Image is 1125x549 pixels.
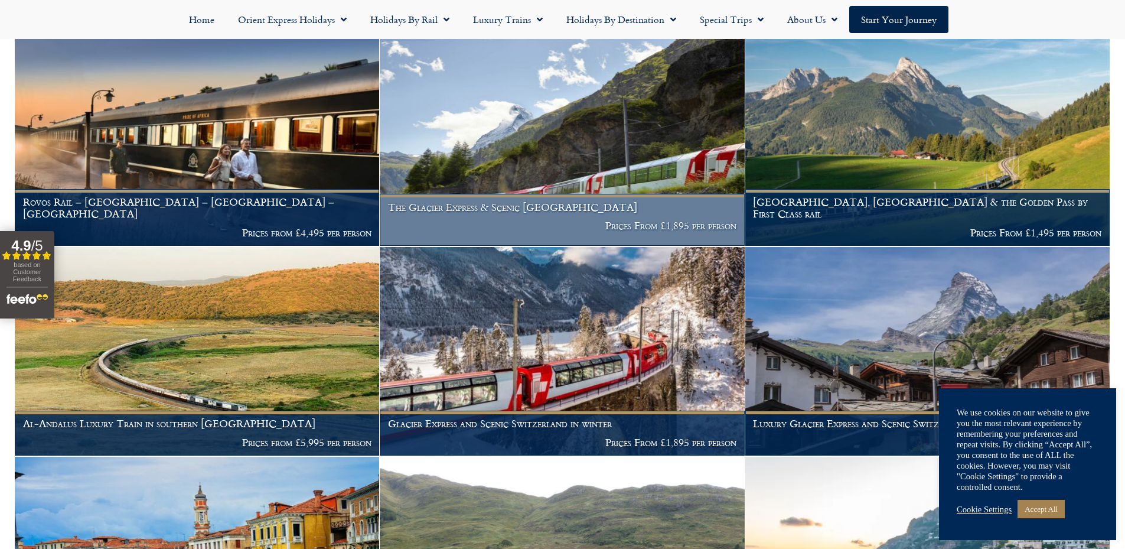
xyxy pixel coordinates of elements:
h1: [GEOGRAPHIC_DATA], [GEOGRAPHIC_DATA] & the Golden Pass by First Class rail [753,196,1101,219]
h1: Glacier Express and Scenic Switzerland in winter [388,418,736,430]
nav: Menu [6,6,1119,33]
p: Prices From £1,495 per person [753,227,1101,239]
h1: Rovos Rail – [GEOGRAPHIC_DATA] – [GEOGRAPHIC_DATA] – [GEOGRAPHIC_DATA] [23,196,371,219]
a: Holidays by Destination [555,6,688,33]
a: Al-Andalus Luxury Train in southern [GEOGRAPHIC_DATA] Prices from £5,995 per person [15,247,380,456]
a: Cookie Settings [957,504,1012,515]
a: The Glacier Express & Scenic [GEOGRAPHIC_DATA] Prices From £1,895 per person [380,37,745,246]
a: Accept All [1018,500,1065,518]
p: Prices from £4,495 per person [23,227,371,239]
h1: The Glacier Express & Scenic [GEOGRAPHIC_DATA] [388,202,736,213]
p: Prices From £1,895 per person [388,220,736,232]
img: Pride Of Africa Train Holiday [15,37,379,246]
p: Prices From £2,495 per person [753,437,1101,449]
a: Luxury Glacier Express and Scenic Switzerland by First Class rail Prices From £2,495 per person [745,247,1110,456]
h1: Luxury Glacier Express and Scenic Switzerland by First Class rail [753,418,1101,430]
a: Start your Journey [849,6,948,33]
a: Home [177,6,226,33]
div: We use cookies on our website to give you the most relevant experience by remembering your prefer... [957,407,1098,492]
a: Special Trips [688,6,775,33]
a: Holidays by Rail [358,6,461,33]
a: Glacier Express and Scenic Switzerland in winter Prices From £1,895 per person [380,247,745,456]
a: [GEOGRAPHIC_DATA], [GEOGRAPHIC_DATA] & the Golden Pass by First Class rail Prices From £1,495 per... [745,37,1110,246]
p: Prices from £5,995 per person [23,437,371,449]
a: Rovos Rail – [GEOGRAPHIC_DATA] – [GEOGRAPHIC_DATA] – [GEOGRAPHIC_DATA] Prices from £4,495 per person [15,37,380,246]
a: Luxury Trains [461,6,555,33]
h1: Al-Andalus Luxury Train in southern [GEOGRAPHIC_DATA] [23,418,371,430]
a: Orient Express Holidays [226,6,358,33]
p: Prices From £1,895 per person [388,437,736,449]
a: About Us [775,6,849,33]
